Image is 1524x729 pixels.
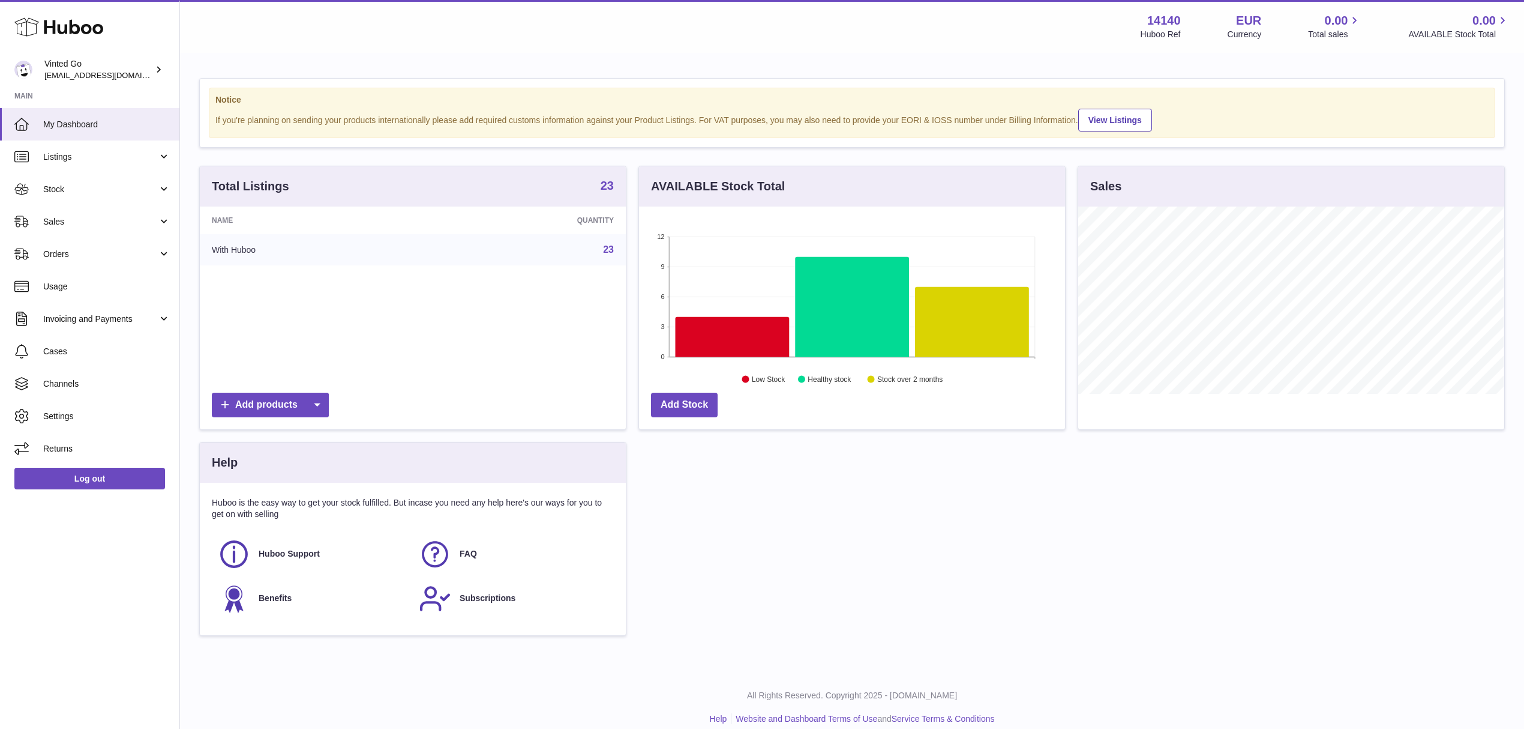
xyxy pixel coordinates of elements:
text: Stock over 2 months [877,375,943,384]
span: My Dashboard [43,119,170,130]
span: Returns [43,443,170,455]
h3: Total Listings [212,178,289,195]
a: 23 [603,244,614,255]
span: Channels [43,378,170,390]
div: Huboo Ref [1141,29,1181,40]
a: Add products [212,393,329,417]
a: View Listings [1078,109,1152,132]
a: Log out [14,468,165,489]
span: 0.00 [1325,13,1348,29]
h3: Sales [1090,178,1121,195]
span: Usage [43,281,170,292]
h3: Help [212,455,238,471]
span: Cases [43,346,170,357]
text: 6 [661,293,664,300]
strong: Notice [215,94,1489,106]
span: 0.00 [1472,13,1496,29]
text: Healthy stock [808,375,851,384]
div: Vinted Go [44,58,152,81]
div: Currency [1228,29,1262,40]
span: Listings [43,151,158,163]
span: Benefits [259,593,292,604]
a: 23 [601,180,614,194]
a: 0.00 AVAILABLE Stock Total [1408,13,1510,40]
div: If you're planning on sending your products internationally please add required customs informati... [215,107,1489,132]
strong: EUR [1236,13,1261,29]
h3: AVAILABLE Stock Total [651,178,785,195]
text: 3 [661,323,664,330]
p: All Rights Reserved. Copyright 2025 - [DOMAIN_NAME] [190,690,1514,701]
img: internalAdmin-14140@internal.huboo.com [14,61,32,79]
a: Subscriptions [419,582,608,615]
strong: 23 [601,180,614,192]
a: FAQ [419,538,608,570]
a: Help [710,714,727,724]
span: Settings [43,411,170,422]
span: Total sales [1308,29,1361,40]
span: Orders [43,249,158,260]
span: AVAILABLE Stock Total [1408,29,1510,40]
span: Stock [43,184,158,195]
th: Name [200,207,425,234]
span: Huboo Support [259,548,320,560]
a: 0.00 Total sales [1308,13,1361,40]
span: [EMAIL_ADDRESS][DOMAIN_NAME] [44,70,176,80]
a: Service Terms & Conditions [892,714,995,724]
a: Huboo Support [218,538,407,570]
a: Website and Dashboard Terms of Use [736,714,877,724]
a: Add Stock [651,393,718,417]
text: 12 [657,233,664,240]
td: With Huboo [200,234,425,265]
a: Benefits [218,582,407,615]
li: and [731,713,994,725]
text: Low Stock [752,375,785,384]
span: Invoicing and Payments [43,313,158,325]
p: Huboo is the easy way to get your stock fulfilled. But incase you need any help here's our ways f... [212,497,614,520]
text: 9 [661,263,664,270]
th: Quantity [425,207,626,234]
span: FAQ [460,548,477,560]
span: Sales [43,216,158,228]
strong: 14140 [1147,13,1181,29]
span: Subscriptions [460,593,515,604]
text: 0 [661,353,664,360]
